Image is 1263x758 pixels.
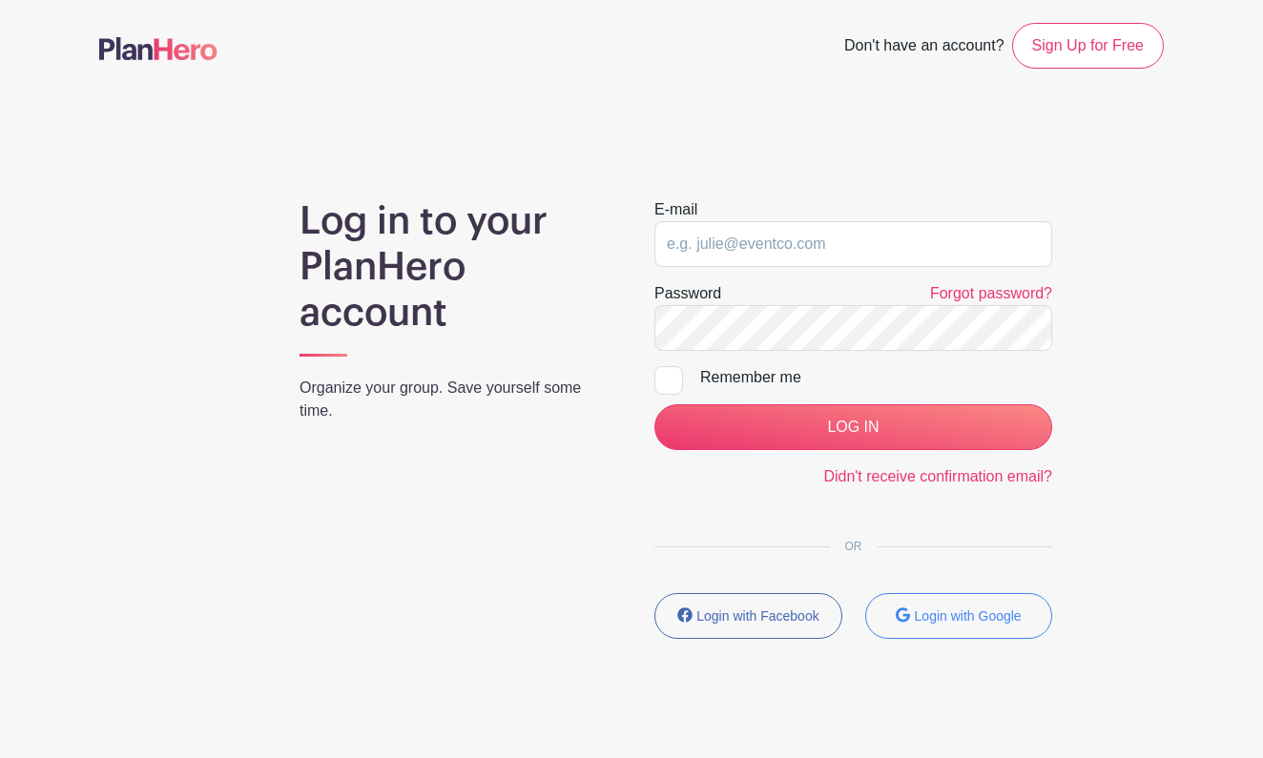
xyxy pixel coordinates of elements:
[844,27,1004,69] span: Don't have an account?
[1012,23,1164,69] a: Sign Up for Free
[300,198,609,336] h1: Log in to your PlanHero account
[654,282,721,305] label: Password
[700,366,1052,389] div: Remember me
[830,540,878,553] span: OR
[654,221,1052,267] input: e.g. julie@eventco.com
[865,593,1053,639] button: Login with Google
[696,608,818,624] small: Login with Facebook
[300,377,609,422] p: Organize your group. Save yourself some time.
[654,198,697,221] label: E-mail
[654,593,842,639] button: Login with Facebook
[823,468,1052,484] a: Didn't receive confirmation email?
[99,37,217,60] img: logo-507f7623f17ff9eddc593b1ce0a138ce2505c220e1c5a4e2b4648c50719b7d32.svg
[654,404,1052,450] input: LOG IN
[930,285,1052,301] a: Forgot password?
[915,608,1022,624] small: Login with Google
